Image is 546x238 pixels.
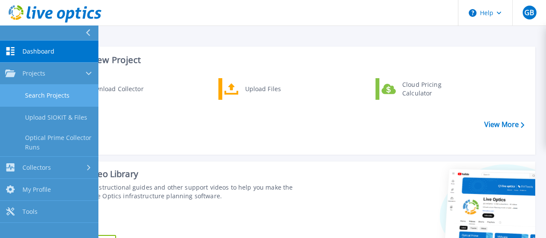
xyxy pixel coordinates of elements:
[22,208,38,216] span: Tools
[22,164,51,171] span: Collectors
[61,78,149,100] a: Download Collector
[218,78,307,100] a: Upload Files
[50,183,307,200] div: Find tutorials, instructional guides and other support videos to help you make the most of your L...
[22,70,45,77] span: Projects
[241,80,305,98] div: Upload Files
[22,48,54,55] span: Dashboard
[82,80,147,98] div: Download Collector
[484,121,524,129] a: View More
[22,186,51,194] span: My Profile
[398,80,462,98] div: Cloud Pricing Calculator
[50,168,307,180] div: Support Video Library
[61,55,524,65] h3: Start a New Project
[524,9,534,16] span: GB
[376,78,464,100] a: Cloud Pricing Calculator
